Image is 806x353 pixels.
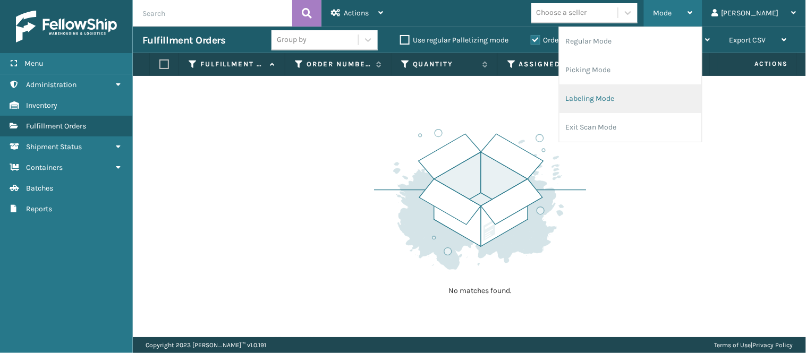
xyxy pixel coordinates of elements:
span: Administration [26,80,77,89]
div: | [715,337,793,353]
span: Mode [654,8,672,18]
span: Containers [26,163,63,172]
span: Actions [721,55,795,73]
label: Assigned Warehouse [519,59,583,69]
label: Use regular Palletizing mode [400,36,508,45]
li: Regular Mode [559,27,702,56]
span: Fulfillment Orders [26,122,86,131]
li: Picking Mode [559,56,702,84]
span: Export CSV [729,36,766,45]
li: Exit Scan Mode [559,113,702,142]
a: Privacy Policy [753,341,793,349]
span: Reports [26,204,52,213]
span: Batches [26,184,53,193]
label: Orders to be shipped [DATE] [531,36,634,45]
div: Group by [277,35,307,46]
span: Actions [344,8,369,18]
img: logo [16,11,117,42]
p: Copyright 2023 [PERSON_NAME]™ v 1.0.191 [146,337,266,353]
div: Choose a seller [537,7,587,19]
span: Shipment Status [26,142,82,151]
li: Labeling Mode [559,84,702,113]
label: Quantity [413,59,477,69]
span: Menu [24,59,43,68]
label: Fulfillment Order Id [200,59,265,69]
h3: Fulfillment Orders [142,34,225,47]
label: Order Number [307,59,371,69]
a: Terms of Use [715,341,751,349]
span: Inventory [26,101,57,110]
